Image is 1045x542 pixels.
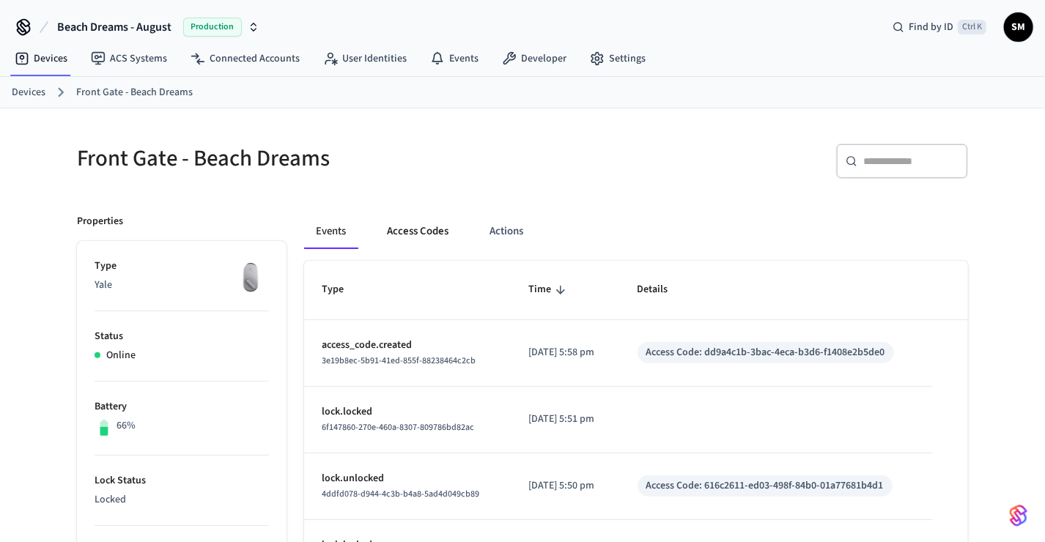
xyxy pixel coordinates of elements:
[106,348,136,363] p: Online
[322,404,493,420] p: lock.locked
[322,488,479,500] span: 4ddfd078-d944-4c3b-b4a8-5ad4d049cb89
[95,473,269,489] p: Lock Status
[322,421,474,434] span: 6f147860-270e-460a-8307-809786bd82ac
[1004,12,1033,42] button: SM
[1005,14,1032,40] span: SM
[375,214,460,249] button: Access Codes
[76,85,193,100] a: Front Gate - Beach Dreams
[322,354,476,367] span: 3e19b8ec-5b91-41ed-855f-88238464c2cb
[322,278,363,301] span: Type
[418,45,490,72] a: Events
[183,18,242,37] span: Production
[528,478,602,494] p: [DATE] 5:50 pm
[478,214,535,249] button: Actions
[646,478,884,494] div: Access Code: 616c2611-ed03-498f-84b0-01a77681b4d1
[528,278,570,301] span: Time
[95,492,269,508] p: Locked
[179,45,311,72] a: Connected Accounts
[1010,504,1027,527] img: SeamLogoGradient.69752ec5.svg
[95,399,269,415] p: Battery
[77,214,123,229] p: Properties
[117,418,136,434] p: 66%
[646,345,885,360] div: Access Code: dd9a4c1b-3bac-4eca-b3d6-f1408e2b5de0
[3,45,79,72] a: Devices
[528,412,602,427] p: [DATE] 5:51 pm
[12,85,45,100] a: Devices
[304,214,968,249] div: ant example
[57,18,171,36] span: Beach Dreams - August
[958,20,986,34] span: Ctrl K
[304,214,358,249] button: Events
[638,278,687,301] span: Details
[490,45,578,72] a: Developer
[95,259,269,274] p: Type
[909,20,953,34] span: Find by ID
[77,144,514,174] h5: Front Gate - Beach Dreams
[79,45,179,72] a: ACS Systems
[578,45,657,72] a: Settings
[95,329,269,344] p: Status
[232,259,269,295] img: August Wifi Smart Lock 3rd Gen, Silver, Front
[528,345,602,360] p: [DATE] 5:58 pm
[881,14,998,40] div: Find by IDCtrl K
[322,338,493,353] p: access_code.created
[95,278,269,293] p: Yale
[311,45,418,72] a: User Identities
[322,471,493,486] p: lock.unlocked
